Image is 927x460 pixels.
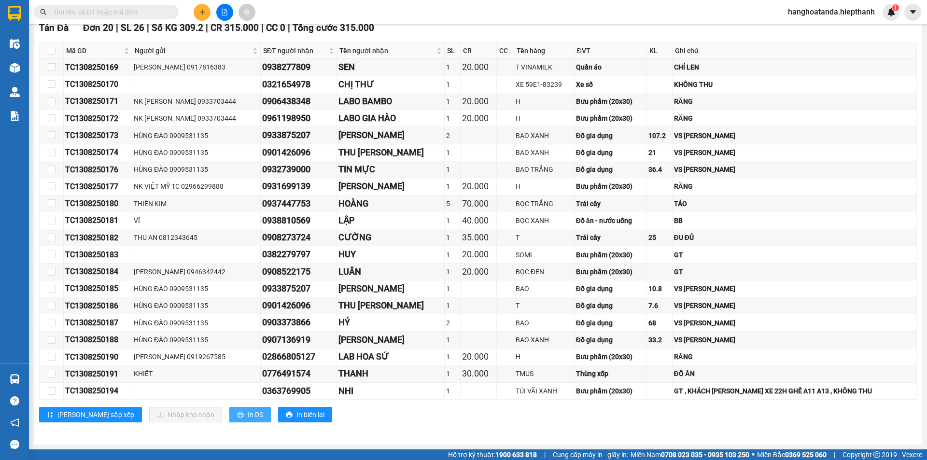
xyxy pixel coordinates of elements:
[262,146,335,159] div: 0901426096
[65,300,130,312] div: TC1308250186
[64,264,132,280] td: TC1308250184
[134,198,259,209] div: THIÊN KIM
[10,87,20,97] img: warehouse-icon
[261,348,337,365] td: 02866805127
[337,212,445,229] td: LẬP
[674,130,915,141] div: VS [PERSON_NAME]
[261,22,264,33] span: |
[261,178,337,195] td: 0931699139
[338,316,443,329] div: HỶ
[544,449,546,460] span: |
[337,127,445,144] td: PHỤNG HOÀNG
[65,368,130,380] div: TC1308250191
[448,449,537,460] span: Hỗ trợ kỹ thuật:
[262,214,335,227] div: 0938810569
[134,96,259,107] div: NK [PERSON_NAME] 0933703444
[57,409,134,420] span: [PERSON_NAME] sắp xếp
[65,146,130,158] div: TC1308250174
[674,215,915,226] div: BB
[780,6,883,18] span: hanghoatanda.hiepthanh
[263,45,327,56] span: SĐT người nhận
[674,181,915,192] div: RĂNG
[674,113,915,124] div: RĂNG
[261,212,337,229] td: 0938810569
[10,396,19,405] span: question-circle
[262,248,335,261] div: 0382279797
[576,130,646,141] div: Đồ gia dụng
[64,229,132,246] td: TC1308250182
[446,181,459,192] div: 1
[338,367,443,380] div: THANH
[674,335,915,345] div: VS [PERSON_NAME]
[261,297,337,314] td: 0901426096
[53,7,167,17] input: Tìm tên, số ĐT hoặc mã đơn
[446,283,459,294] div: 1
[674,368,915,379] div: ĐỒ ĂN
[296,409,324,420] span: In biên lai
[674,300,915,311] div: VS [PERSON_NAME]
[65,61,130,73] div: TC1308250169
[262,78,335,91] div: 0321654978
[516,130,573,141] div: BAO XANH
[64,195,132,212] td: TC1308250180
[575,43,647,59] th: ĐVT
[446,62,459,72] div: 1
[261,110,337,127] td: 0961198950
[40,9,47,15] span: search
[576,232,646,243] div: Trái cây
[261,144,337,161] td: 0901426096
[576,368,646,379] div: Thùng xốp
[446,351,459,362] div: 1
[887,8,896,16] img: icon-new-feature
[261,127,337,144] td: 0933875207
[516,386,573,396] div: TÚI VÃI XANH
[262,265,335,279] div: 0908522175
[64,280,132,297] td: TC1308250185
[446,198,459,209] div: 5
[674,232,915,243] div: ĐU ĐỦ
[221,9,228,15] span: file-add
[446,130,459,141] div: 2
[516,79,573,90] div: XE 59E1-83239
[338,60,443,74] div: SEN
[199,9,206,15] span: plus
[261,383,337,400] td: 0363769905
[65,197,130,209] div: TC1308250180
[65,385,130,397] div: TC1308250194
[10,440,19,449] span: message
[894,4,897,11] span: 1
[462,214,495,227] div: 40.000
[647,43,672,59] th: KL
[516,215,573,226] div: BỌC XANH
[338,248,443,261] div: HUY
[674,351,915,362] div: RĂNG
[64,365,132,382] td: TC1308250191
[65,95,130,107] div: TC1308250171
[39,22,69,33] span: Tản Đà
[446,113,459,124] div: 1
[338,282,443,295] div: [PERSON_NAME]
[337,280,445,297] td: PHỤNG HOÀNG
[446,318,459,328] div: 2
[648,164,670,175] div: 36.4
[147,22,149,33] span: |
[64,332,132,348] td: TC1308250188
[134,335,259,345] div: HÙNG ĐÀO 0909531135
[516,250,573,260] div: SOMI
[576,147,646,158] div: Đồ gia dụng
[446,386,459,396] div: 1
[446,266,459,277] div: 1
[516,232,573,243] div: T
[516,351,573,362] div: H
[261,229,337,246] td: 0908273724
[286,411,293,419] span: printer
[576,113,646,124] div: Bưu phẩm (20x30)
[261,161,337,178] td: 0932739000
[262,163,335,176] div: 0932739000
[446,368,459,379] div: 1
[8,6,21,21] img: logo-vxr
[757,449,827,460] span: Miền Bắc
[261,195,337,212] td: 0937447753
[64,144,132,161] td: TC1308250174
[462,248,495,261] div: 20.000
